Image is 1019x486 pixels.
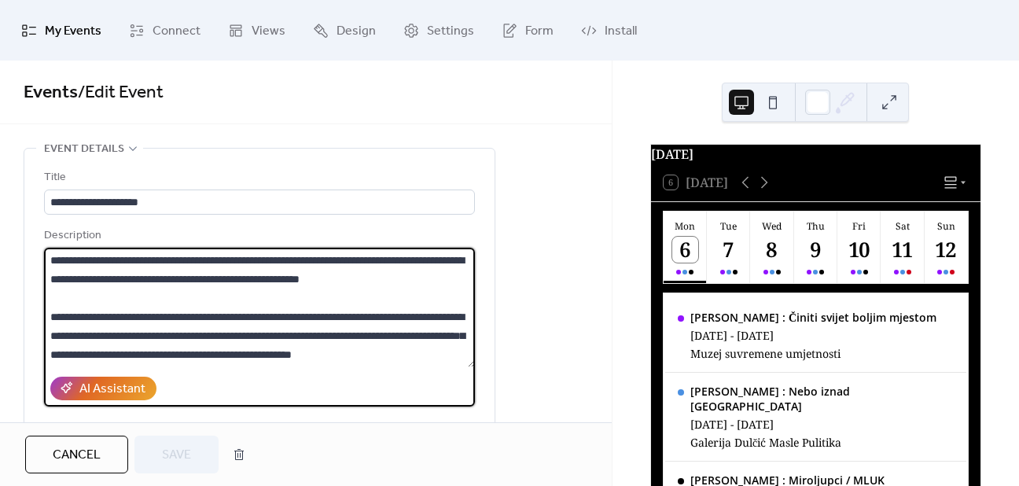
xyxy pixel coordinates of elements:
span: / Edit Event [78,75,164,110]
div: Galerija Dulčić Masle Pulitika [690,435,953,450]
a: Views [216,6,297,54]
span: Event details [44,140,124,159]
div: 9 [803,237,829,263]
button: AI Assistant [50,377,156,400]
button: Fri10 [837,212,881,283]
a: My Events [9,6,113,54]
div: Sat [885,219,919,233]
button: Tue7 [707,212,750,283]
a: Install [569,6,649,54]
button: Sun12 [925,212,968,283]
div: Description [44,226,472,245]
span: Install [605,19,637,43]
div: AI Assistant [79,380,145,399]
div: 11 [890,237,916,263]
div: 6 [672,237,698,263]
div: Muzej suvremene umjetnosti [690,346,936,361]
span: My Events [45,19,101,43]
div: Mon [668,219,702,233]
span: Settings [427,19,474,43]
div: 7 [716,237,741,263]
a: Design [301,6,388,54]
div: [DATE] [651,145,980,164]
a: Connect [117,6,212,54]
span: Cancel [53,446,101,465]
button: Wed8 [750,212,793,283]
div: Thu [799,219,833,233]
button: Cancel [25,436,128,473]
div: [PERSON_NAME] : Nebo iznad [GEOGRAPHIC_DATA] [690,384,953,414]
div: 12 [933,237,959,263]
div: Sun [929,219,963,233]
a: Form [490,6,565,54]
span: Views [252,19,285,43]
a: Events [24,75,78,110]
button: Thu9 [794,212,837,283]
div: 8 [760,237,785,263]
div: Fri [842,219,876,233]
span: Form [525,19,554,43]
button: Mon6 [664,212,707,283]
div: [PERSON_NAME] : Činiti svijet boljim mjestom [690,310,936,325]
div: [DATE] - [DATE] [690,328,936,343]
div: Wed [755,219,789,233]
span: Connect [153,19,200,43]
div: 10 [846,237,872,263]
a: Settings [392,6,486,54]
div: Tue [712,219,745,233]
div: Title [44,168,472,187]
div: [DATE] - [DATE] [690,417,953,432]
button: Sat11 [881,212,924,283]
span: Design [337,19,376,43]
